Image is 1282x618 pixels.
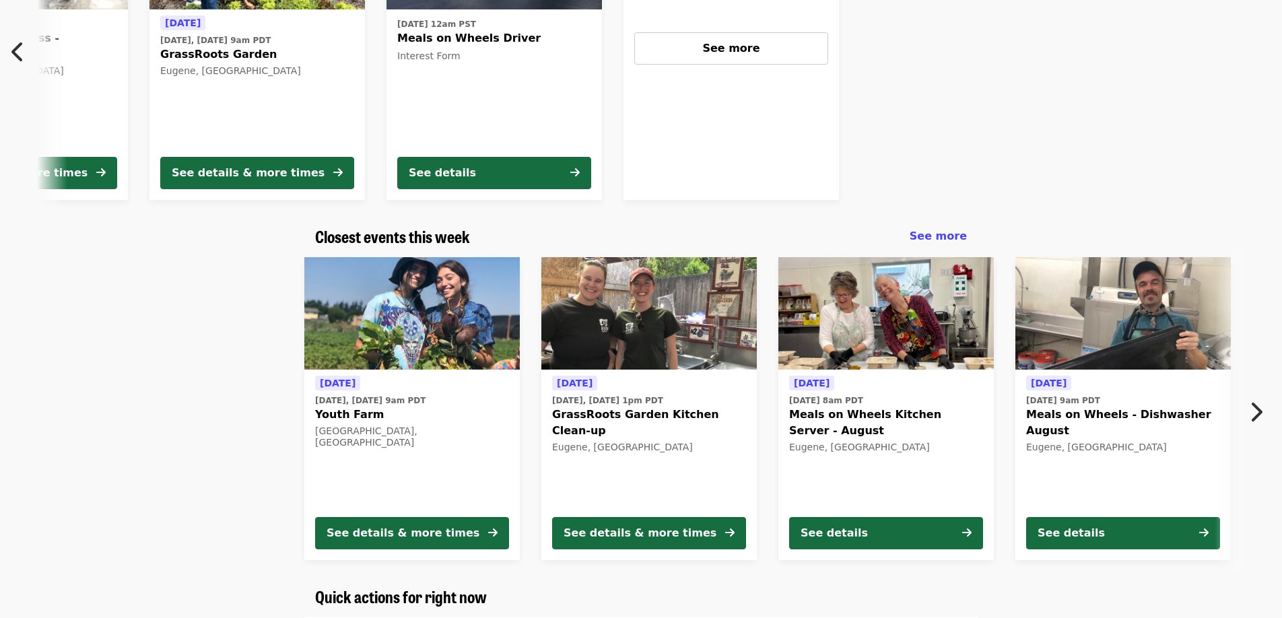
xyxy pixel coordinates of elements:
span: [DATE] [165,18,201,28]
button: See details [1026,517,1220,549]
i: arrow-right icon [570,166,580,179]
span: [DATE] [320,378,356,388]
span: See more [910,230,967,242]
button: See details & more times [160,157,354,189]
span: Meals on Wheels Kitchen Server - August [789,407,983,439]
i: arrow-right icon [1199,526,1209,539]
div: See details [409,165,476,181]
i: chevron-left icon [11,39,25,65]
div: Closest events this week [304,227,978,246]
i: arrow-right icon [488,526,498,539]
span: GrassRoots Garden Kitchen Clean-up [552,407,746,439]
button: See details & more times [552,517,746,549]
span: Meals on Wheels - Dishwasher August [1026,407,1220,439]
button: Next item [1238,393,1282,431]
span: Youth Farm [315,407,509,423]
div: See details [1038,525,1105,541]
i: arrow-right icon [96,166,106,179]
div: [GEOGRAPHIC_DATA], [GEOGRAPHIC_DATA] [315,425,509,448]
button: See details & more times [315,517,509,549]
span: Closest events this week [315,224,470,248]
img: Meals on Wheels Kitchen Server - August organized by FOOD For Lane County [778,257,994,370]
div: See details [801,525,868,541]
span: Quick actions for right now [315,584,487,608]
img: Meals on Wheels - Dishwasher August organized by FOOD For Lane County [1015,257,1231,370]
span: Interest Form [397,50,461,61]
div: See details & more times [172,165,325,181]
span: Meals on Wheels Driver [397,30,591,46]
i: arrow-right icon [725,526,735,539]
img: Youth Farm organized by FOOD For Lane County [304,257,520,370]
a: See more [910,228,967,244]
div: See details & more times [327,525,479,541]
time: [DATE] 9am PDT [1026,394,1100,407]
a: See details for "Meals on Wheels Kitchen Server - August" [778,257,994,560]
div: See details & more times [564,525,716,541]
time: [DATE], [DATE] 9am PDT [160,34,271,46]
div: Eugene, [GEOGRAPHIC_DATA] [789,442,983,453]
i: arrow-right icon [962,526,972,539]
i: chevron-right icon [1249,399,1262,425]
button: See details [397,157,591,189]
span: [DATE] [557,378,593,388]
a: See details for "Meals on Wheels - Dishwasher August" [1015,257,1231,560]
span: [DATE] [794,378,830,388]
span: [DATE] [1031,378,1067,388]
i: arrow-right icon [333,166,343,179]
div: Eugene, [GEOGRAPHIC_DATA] [552,442,746,453]
a: Closest events this week [315,227,470,246]
button: See more [634,32,828,65]
span: See more [702,42,760,55]
time: [DATE] 12am PST [397,18,476,30]
span: GrassRoots Garden [160,46,354,63]
time: [DATE], [DATE] 9am PDT [315,394,426,407]
button: See details [789,517,983,549]
div: Eugene, [GEOGRAPHIC_DATA] [1026,442,1220,453]
time: [DATE] 8am PDT [789,394,863,407]
div: Eugene, [GEOGRAPHIC_DATA] [160,65,354,77]
img: GrassRoots Garden Kitchen Clean-up organized by FOOD For Lane County [541,257,757,370]
time: [DATE], [DATE] 1pm PDT [552,394,663,407]
a: See details for "GrassRoots Garden Kitchen Clean-up" [541,257,757,560]
a: See details for "Youth Farm" [304,257,520,560]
